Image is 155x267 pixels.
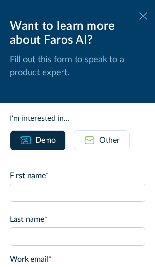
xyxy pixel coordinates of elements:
div: Other [99,134,120,146]
div: I'm interested in... [10,113,145,124]
p: Fill out this form to speak to a product expert. [10,53,145,80]
label: Last name [10,214,145,225]
div: Want to learn more about Faros AI? [10,19,145,48]
label: First name [10,170,145,182]
div: Demo [35,134,56,146]
label: Work email [10,253,145,265]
